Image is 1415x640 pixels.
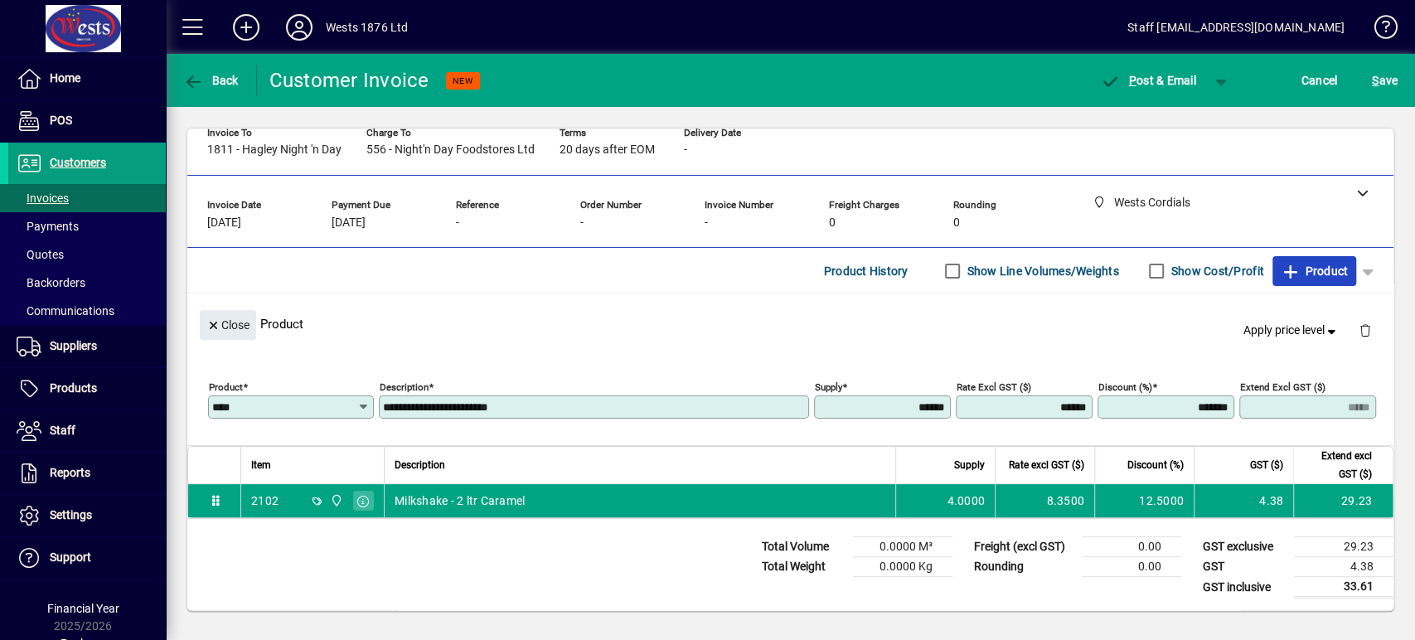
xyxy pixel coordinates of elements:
[1098,381,1152,393] mat-label: Discount (%)
[273,12,326,42] button: Profile
[456,216,459,230] span: -
[17,248,64,261] span: Quotes
[1127,14,1345,41] div: Staff [EMAIL_ADDRESS][DOMAIN_NAME]
[1009,456,1084,474] span: Rate excl GST ($)
[8,240,166,269] a: Quotes
[853,557,952,577] td: 0.0000 Kg
[580,216,584,230] span: -
[1129,74,1136,87] span: P
[1361,3,1394,57] a: Knowledge Base
[183,74,239,87] span: Back
[817,256,915,286] button: Product History
[200,310,256,340] button: Close
[332,216,366,230] span: [DATE]
[50,339,97,352] span: Suppliers
[966,537,1082,557] td: Freight (excl GST)
[684,143,687,157] span: -
[815,381,842,393] mat-label: Supply
[220,12,273,42] button: Add
[964,263,1119,279] label: Show Line Volumes/Weights
[705,216,708,230] span: -
[1281,258,1348,284] span: Product
[1082,537,1181,557] td: 0.00
[1240,381,1325,393] mat-label: Extend excl GST ($)
[8,495,166,536] a: Settings
[251,456,271,474] span: Item
[207,143,342,157] span: 1811 - Hagley Night 'n Day
[50,508,92,521] span: Settings
[1304,447,1372,483] span: Extend excl GST ($)
[50,71,80,85] span: Home
[326,14,408,41] div: Wests 1876 Ltd
[966,557,1082,577] td: Rounding
[1294,577,1393,598] td: 33.61
[1368,65,1402,95] button: Save
[1297,65,1342,95] button: Cancel
[1372,74,1379,87] span: S
[1195,557,1294,577] td: GST
[954,456,985,474] span: Supply
[1094,484,1194,517] td: 12.5000
[8,212,166,240] a: Payments
[50,114,72,127] span: POS
[196,317,260,332] app-page-header-button: Close
[395,492,525,509] span: Milkshake - 2 ltr Caramel
[206,312,250,339] span: Close
[1092,65,1204,95] button: Post & Email
[829,216,836,230] span: 0
[824,258,909,284] span: Product History
[8,410,166,452] a: Staff
[8,326,166,367] a: Suppliers
[50,424,75,437] span: Staff
[17,192,69,205] span: Invoices
[1006,492,1084,509] div: 8.3500
[1372,67,1398,94] span: ave
[8,184,166,212] a: Invoices
[8,453,166,494] a: Reports
[8,100,166,142] a: POS
[17,304,114,318] span: Communications
[754,557,853,577] td: Total Weight
[1294,557,1393,577] td: 4.38
[1293,484,1393,517] td: 29.23
[560,143,655,157] span: 20 days after EOM
[269,67,429,94] div: Customer Invoice
[17,220,79,233] span: Payments
[1195,577,1294,598] td: GST inclusive
[853,537,952,557] td: 0.0000 M³
[1237,316,1346,346] button: Apply price level
[8,297,166,325] a: Communications
[187,293,1393,354] div: Product
[251,492,279,509] div: 2102
[947,492,986,509] span: 4.0000
[207,216,241,230] span: [DATE]
[1250,456,1283,474] span: GST ($)
[395,456,445,474] span: Description
[1301,67,1338,94] span: Cancel
[8,537,166,579] a: Support
[1168,263,1264,279] label: Show Cost/Profit
[754,537,853,557] td: Total Volume
[380,381,429,393] mat-label: Description
[1127,456,1184,474] span: Discount (%)
[209,381,243,393] mat-label: Product
[453,75,473,86] span: NEW
[1345,310,1385,350] button: Delete
[166,65,257,95] app-page-header-button: Back
[50,156,106,169] span: Customers
[1082,557,1181,577] td: 0.00
[1194,484,1293,517] td: 4.38
[50,466,90,479] span: Reports
[179,65,243,95] button: Back
[8,58,166,99] a: Home
[1243,322,1340,339] span: Apply price level
[1195,537,1294,557] td: GST exclusive
[1294,537,1393,557] td: 29.23
[953,216,960,230] span: 0
[1272,256,1356,286] button: Product
[17,276,85,289] span: Backorders
[326,492,345,510] span: Wests Cordials
[366,143,535,157] span: 556 - Night'n Day Foodstores Ltd
[1100,74,1196,87] span: ost & Email
[47,602,119,615] span: Financial Year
